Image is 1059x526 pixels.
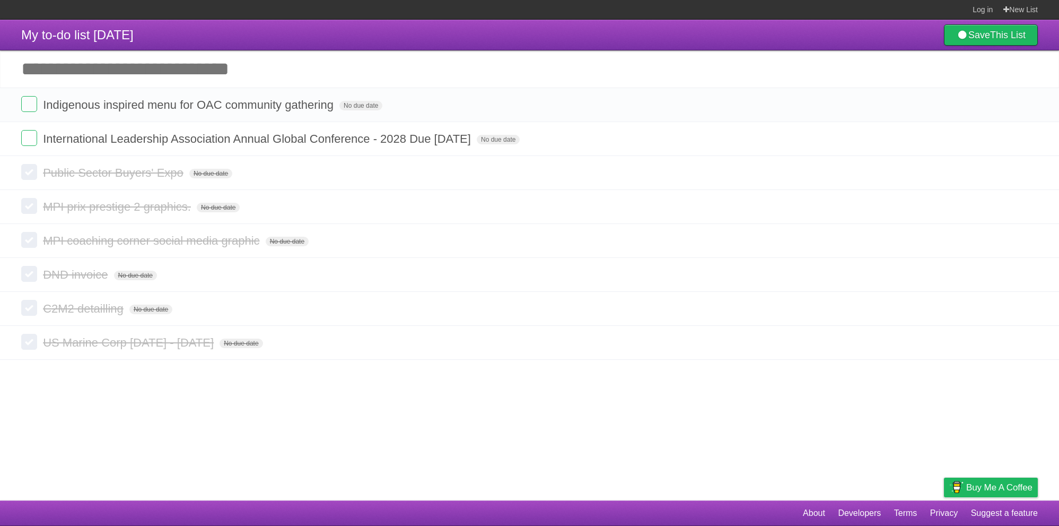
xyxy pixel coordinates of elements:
[21,334,37,350] label: Done
[220,339,262,348] span: No due date
[21,130,37,146] label: Done
[266,237,309,246] span: No due date
[966,478,1032,497] span: Buy me a coffee
[477,135,520,144] span: No due date
[944,478,1038,497] a: Buy me a coffee
[21,232,37,248] label: Done
[197,203,240,212] span: No due date
[43,200,194,213] span: MPI prix prestige 2 graphics.
[930,503,958,523] a: Privacy
[21,28,134,42] span: My to-do list [DATE]
[43,234,262,247] span: MPI coaching corner social media graphic
[43,166,186,179] span: Public Sector Buyers' Expo
[21,96,37,112] label: Done
[43,268,110,281] span: DND invoice
[971,503,1038,523] a: Suggest a feature
[949,478,964,496] img: Buy me a coffee
[21,300,37,316] label: Done
[21,164,37,180] label: Done
[114,271,157,280] span: No due date
[21,198,37,214] label: Done
[838,503,881,523] a: Developers
[803,503,825,523] a: About
[894,503,917,523] a: Terms
[21,266,37,282] label: Done
[43,98,336,111] span: Indigenous inspired menu for OAC community gathering
[339,101,382,110] span: No due date
[189,169,232,178] span: No due date
[990,30,1026,40] b: This List
[944,24,1038,46] a: SaveThis List
[129,305,172,314] span: No due date
[43,302,126,315] span: C2M2 detailling
[43,132,474,145] span: International Leadership Association Annual Global Conference - 2028 Due [DATE]
[43,336,216,349] span: US Marine Corp [DATE] - [DATE]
